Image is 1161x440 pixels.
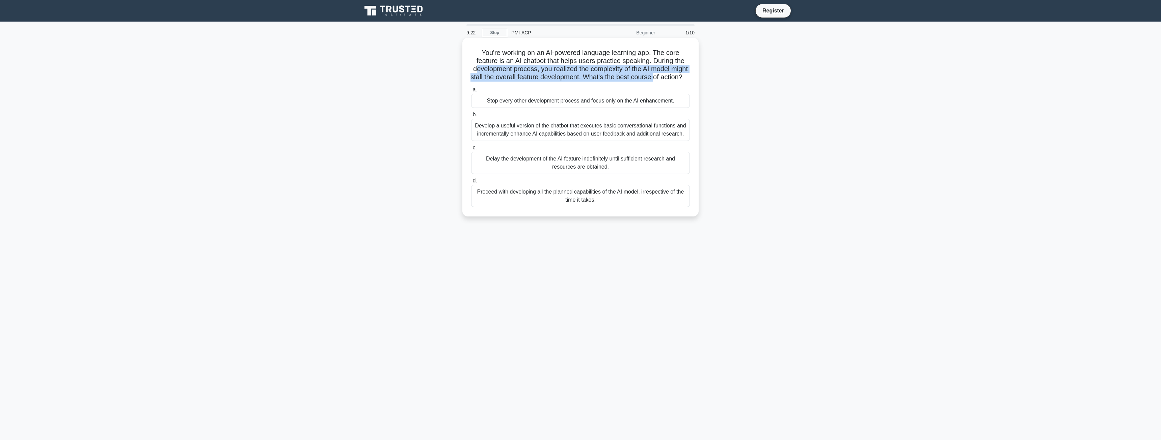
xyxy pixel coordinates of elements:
[473,87,477,92] span: a.
[471,119,690,141] div: Develop a useful version of the chatbot that executes basic conversational functions and incremen...
[659,26,699,39] div: 1/10
[473,112,477,117] span: b.
[473,145,477,150] span: c.
[473,178,477,183] span: d.
[462,26,482,39] div: 9:22
[482,29,507,37] a: Stop
[758,6,788,15] a: Register
[507,26,600,39] div: PMI-ACP
[471,185,690,207] div: Proceed with developing all the planned capabilities of the AI model, irrespective of the time it...
[600,26,659,39] div: Beginner
[471,94,690,108] div: Stop every other development process and focus only on the AI enhancement.
[470,49,691,82] h5: You're working on an AI-powered language learning app. The core feature is an AI chatbot that hel...
[471,152,690,174] div: Delay the development of the AI feature indefinitely until sufficient research and resources are ...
